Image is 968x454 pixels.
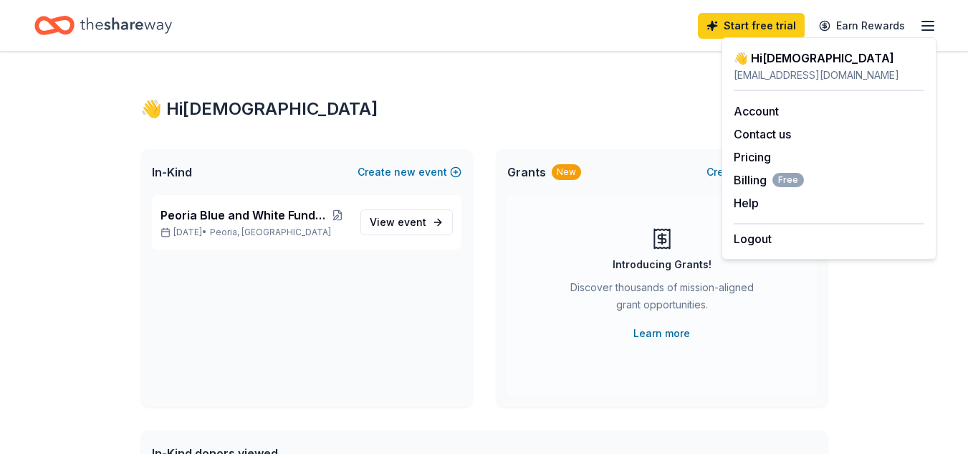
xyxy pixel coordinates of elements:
span: Peoria Blue and White Fundraising Gala [160,207,327,224]
a: Account [734,104,779,118]
button: BillingFree [734,171,804,189]
a: Start free trial [698,13,805,39]
a: Earn Rewards [810,13,914,39]
span: new [394,164,416,181]
a: View event [360,209,453,235]
button: Contact us [734,126,791,143]
div: Introducing Grants! [613,256,711,273]
a: Learn more [633,325,690,342]
span: Grants [507,164,546,181]
button: Createnewevent [358,164,461,181]
span: Billing [734,171,804,189]
span: In-Kind [152,164,192,181]
div: 👋 Hi [DEMOGRAPHIC_DATA] [734,49,924,67]
div: New [552,164,581,180]
button: Help [734,194,759,212]
a: Home [34,9,172,42]
button: Createnewproject [706,164,817,181]
p: [DATE] • [160,227,349,238]
span: View [370,214,426,231]
span: Peoria, [GEOGRAPHIC_DATA] [210,227,331,238]
div: 👋 Hi [DEMOGRAPHIC_DATA] [140,98,828,120]
span: event [398,216,426,228]
div: [EMAIL_ADDRESS][DOMAIN_NAME] [734,67,924,84]
div: Discover thousands of mission-aligned grant opportunities. [565,279,759,319]
span: Free [772,173,804,187]
a: Pricing [734,150,771,164]
button: Logout [734,230,772,247]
